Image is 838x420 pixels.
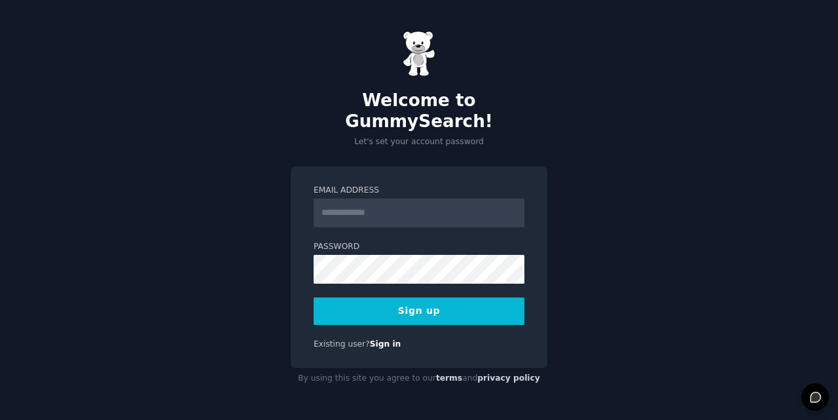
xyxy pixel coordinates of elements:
a: privacy policy [477,373,540,383]
a: terms [436,373,462,383]
span: Existing user? [314,339,370,349]
a: Sign in [370,339,401,349]
div: By using this site you agree to our and [291,368,547,389]
label: Password [314,241,524,253]
h2: Welcome to GummySearch! [291,90,547,132]
label: Email Address [314,185,524,197]
p: Let's set your account password [291,136,547,148]
button: Sign up [314,297,524,325]
img: Gummy Bear [403,31,435,77]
